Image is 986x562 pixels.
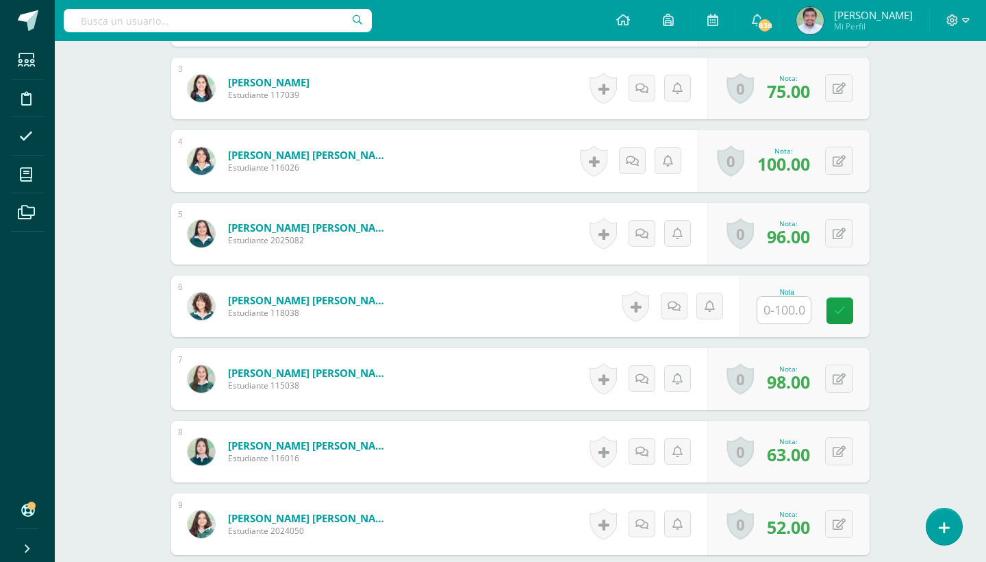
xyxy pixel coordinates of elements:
[726,436,754,467] a: 0
[228,234,392,246] span: Estudiante 2025082
[228,452,392,464] span: Estudiante 116016
[228,307,392,319] span: Estudiante 118038
[757,289,817,296] div: Nota
[228,162,392,173] span: Estudiante 116026
[228,366,392,380] a: [PERSON_NAME] [PERSON_NAME]
[726,509,754,540] a: 0
[757,152,810,175] span: 100.00
[228,221,392,234] a: [PERSON_NAME] [PERSON_NAME]
[188,365,215,393] img: c7aac483bd6b0fc993d6778ff279d44a.png
[757,18,772,33] span: 838
[767,509,810,519] div: Nota:
[834,21,913,32] span: Mi Perfil
[767,73,810,83] div: Nota:
[726,218,754,249] a: 0
[726,363,754,395] a: 0
[767,515,810,539] span: 52.00
[228,525,392,537] span: Estudiante 2024050
[64,9,372,32] input: Busca un usuario...
[188,75,215,102] img: 0a3f25b49a9776cecd87441d95acd7a8.png
[767,437,810,446] div: Nota:
[757,297,811,323] input: 0-100.0
[228,380,392,391] span: Estudiante 115038
[188,511,215,538] img: f12332eff71e9faa078aeb8aeac38fa0.png
[767,364,810,374] div: Nota:
[228,75,309,89] a: [PERSON_NAME]
[717,145,744,177] a: 0
[228,439,392,452] a: [PERSON_NAME] [PERSON_NAME]
[228,511,392,525] a: [PERSON_NAME] [PERSON_NAME]
[796,7,824,34] img: 8512c19bb1a7e343054284e08b85158d.png
[228,293,392,307] a: [PERSON_NAME] [PERSON_NAME]
[228,89,309,101] span: Estudiante 117039
[188,147,215,175] img: 8180ac361388312b343788a0119ba5c5.png
[767,219,810,228] div: Nota:
[767,370,810,393] span: 98.00
[767,80,810,103] span: 75.00
[726,73,754,104] a: 0
[188,220,215,247] img: 6a7ccea9b68b4cca1e8e7f9f516ffc0c.png
[834,8,913,22] span: [PERSON_NAME]
[188,293,215,320] img: 80f585964728c635ab9a4e77be45b835.png
[188,438,215,465] img: 71f34da9d4fe31284609dbb70c313f4a.png
[757,146,810,156] div: Nota:
[767,443,810,466] span: 63.00
[228,148,392,162] a: [PERSON_NAME] [PERSON_NAME]
[767,225,810,248] span: 96.00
